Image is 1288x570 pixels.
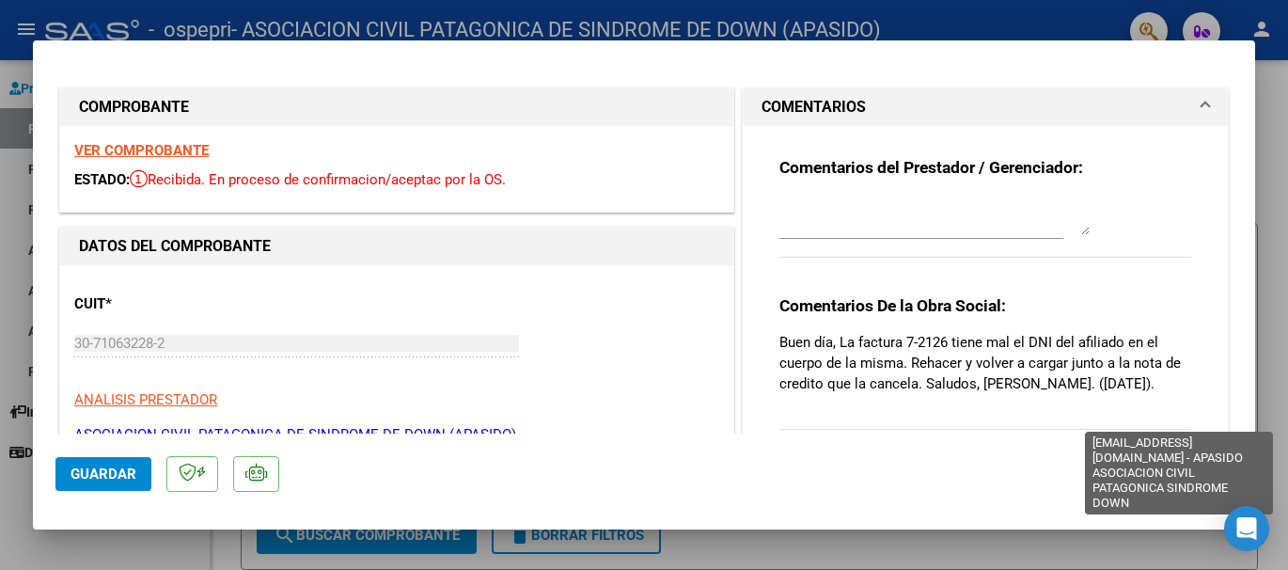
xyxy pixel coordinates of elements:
a: VER COMPROBANTE [74,142,209,159]
button: Guardar [55,457,151,491]
strong: COMPROBANTE [79,98,189,116]
div: Open Intercom Messenger [1224,506,1269,551]
strong: DATOS DEL COMPROBANTE [79,237,271,255]
strong: Comentarios del Prestador / Gerenciador: [779,158,1083,177]
p: CUIT [74,293,268,315]
span: Recibida. En proceso de confirmacion/aceptac por la OS. [130,171,506,188]
mat-expansion-panel-header: COMENTARIOS [743,88,1228,126]
span: ANALISIS PRESTADOR [74,391,217,408]
p: Buen día, La factura 7-2126 tiene mal el DNI del afiliado en el cuerpo de la misma. Rehacer y vol... [779,332,1191,394]
span: ESTADO: [74,171,130,188]
div: COMENTARIOS [743,126,1228,480]
span: Guardar [71,466,136,483]
h1: COMENTARIOS [762,96,866,119]
p: ASOCIACION CIVIL PATAGONICA DE SINDROME DE DOWN (APASIDO) [74,424,719,446]
strong: Comentarios De la Obra Social: [779,296,1006,315]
